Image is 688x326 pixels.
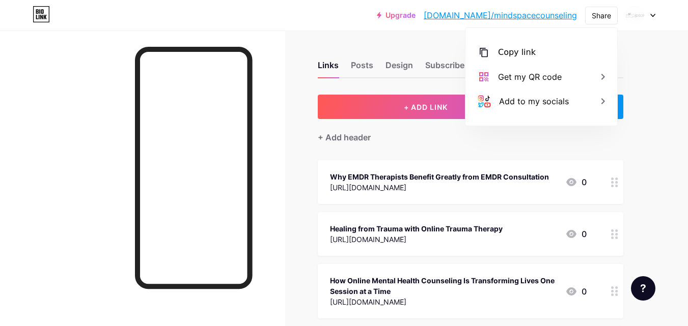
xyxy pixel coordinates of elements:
a: [DOMAIN_NAME]/mindspacecounseling [424,9,577,21]
a: Upgrade [377,11,416,19]
div: Share [592,10,611,21]
span: + ADD LINK [404,103,448,111]
div: Design [386,59,413,77]
div: Links [318,59,339,77]
div: Get my QR code [498,71,562,83]
div: Posts [351,59,373,77]
div: 0 [565,228,587,240]
div: Healing from Trauma with Online Trauma Therapy [330,223,503,234]
div: [URL][DOMAIN_NAME] [330,182,549,193]
div: [URL][DOMAIN_NAME] [330,234,503,245]
div: 0 [565,176,587,188]
div: Why EMDR Therapists Benefit Greatly from EMDR Consultation [330,171,549,182]
div: Add to my socials [499,95,569,107]
div: How Online Mental Health Counseling Is Transforming Lives One Session at a Time [330,275,557,297]
img: mindspacecounseling [625,6,645,25]
div: + Add header [318,131,371,143]
div: [URL][DOMAIN_NAME] [330,297,557,307]
div: Subscribers [425,59,472,77]
div: Copy link [498,46,536,58]
button: + ADD LINK [318,95,534,119]
div: 0 [565,285,587,298]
